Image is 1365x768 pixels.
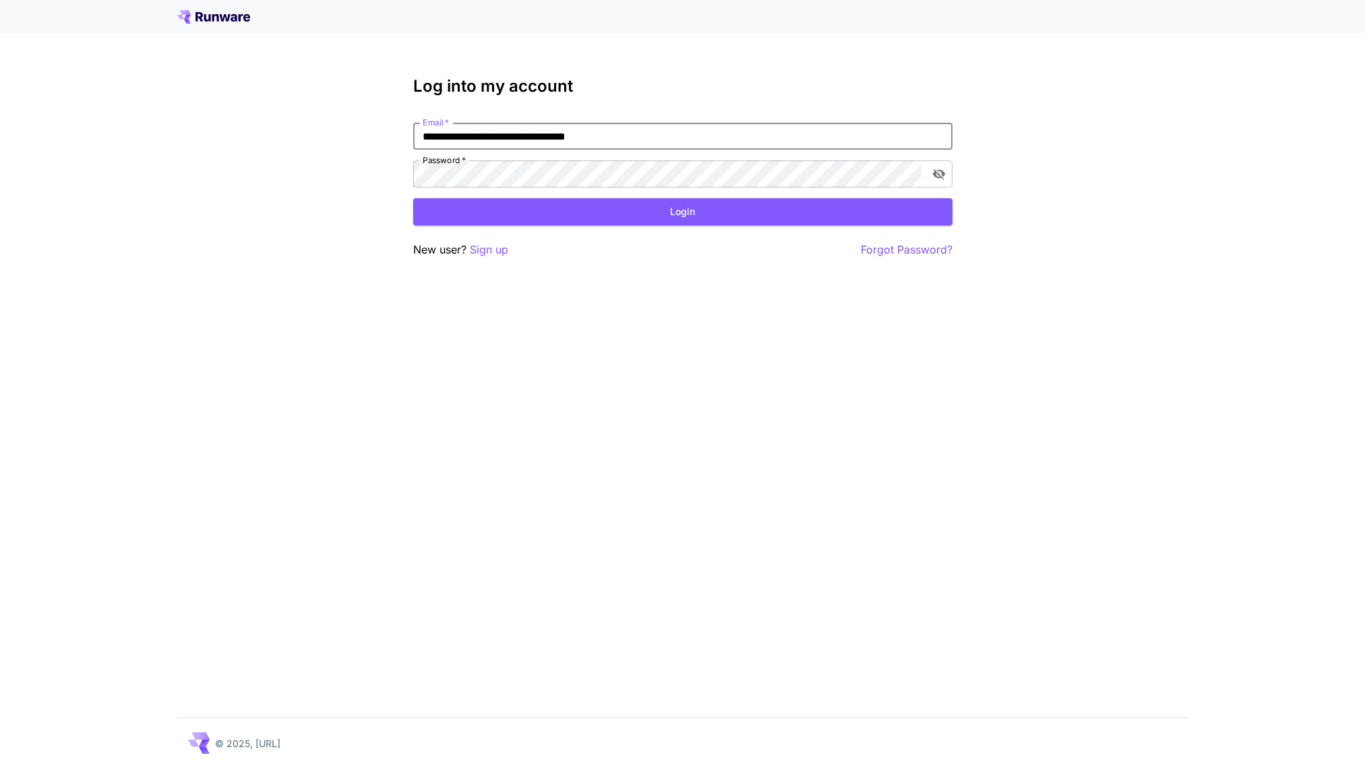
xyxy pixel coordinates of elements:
[470,241,508,258] button: Sign up
[215,736,280,750] p: © 2025, [URL]
[423,117,449,128] label: Email
[927,162,951,186] button: toggle password visibility
[413,241,508,258] p: New user?
[861,241,952,258] button: Forgot Password?
[413,77,952,96] h3: Log into my account
[413,198,952,226] button: Login
[423,154,466,166] label: Password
